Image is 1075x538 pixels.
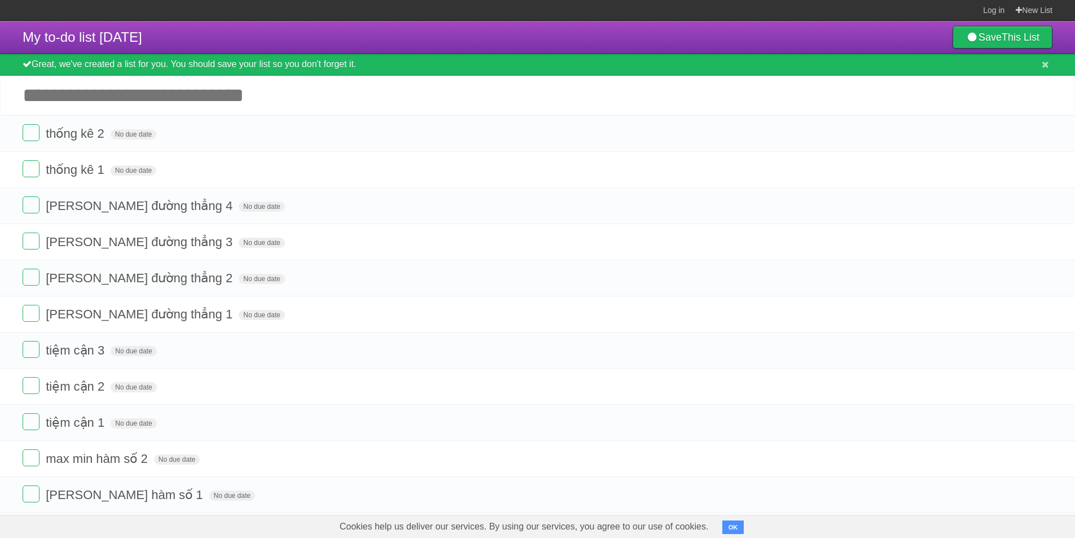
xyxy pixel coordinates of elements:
[328,515,720,538] span: Cookies help us deliver our services. By using our services, you agree to our use of cookies.
[46,271,235,285] span: [PERSON_NAME] đường thẳng 2
[46,199,235,213] span: [PERSON_NAME] đường thẳng 4
[23,485,40,502] label: Done
[722,520,744,534] button: OK
[46,343,107,357] span: tiệm cận 3
[111,129,156,139] span: No due date
[953,26,1052,49] a: SaveThis List
[111,418,156,428] span: No due date
[46,488,205,502] span: [PERSON_NAME] hàm số 1
[23,377,40,394] label: Done
[23,449,40,466] label: Done
[239,310,284,320] span: No due date
[23,160,40,177] label: Done
[23,413,40,430] label: Done
[46,452,151,466] span: max min hàm số 2
[46,307,235,321] span: [PERSON_NAME] đường thẳng 1
[23,124,40,141] label: Done
[46,126,107,141] span: thống kê 2
[111,382,156,392] span: No due date
[46,163,107,177] span: thống kê 1
[46,235,235,249] span: [PERSON_NAME] đường thẳng 3
[23,305,40,322] label: Done
[23,196,40,213] label: Done
[239,202,284,212] span: No due date
[154,454,200,465] span: No due date
[23,269,40,286] label: Done
[23,341,40,358] label: Done
[111,346,156,356] span: No due date
[239,274,284,284] span: No due date
[23,29,142,45] span: My to-do list [DATE]
[46,379,107,393] span: tiệm cận 2
[1002,32,1039,43] b: This List
[46,415,107,430] span: tiệm cận 1
[111,165,156,176] span: No due date
[23,233,40,250] label: Done
[209,491,255,501] span: No due date
[239,238,284,248] span: No due date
